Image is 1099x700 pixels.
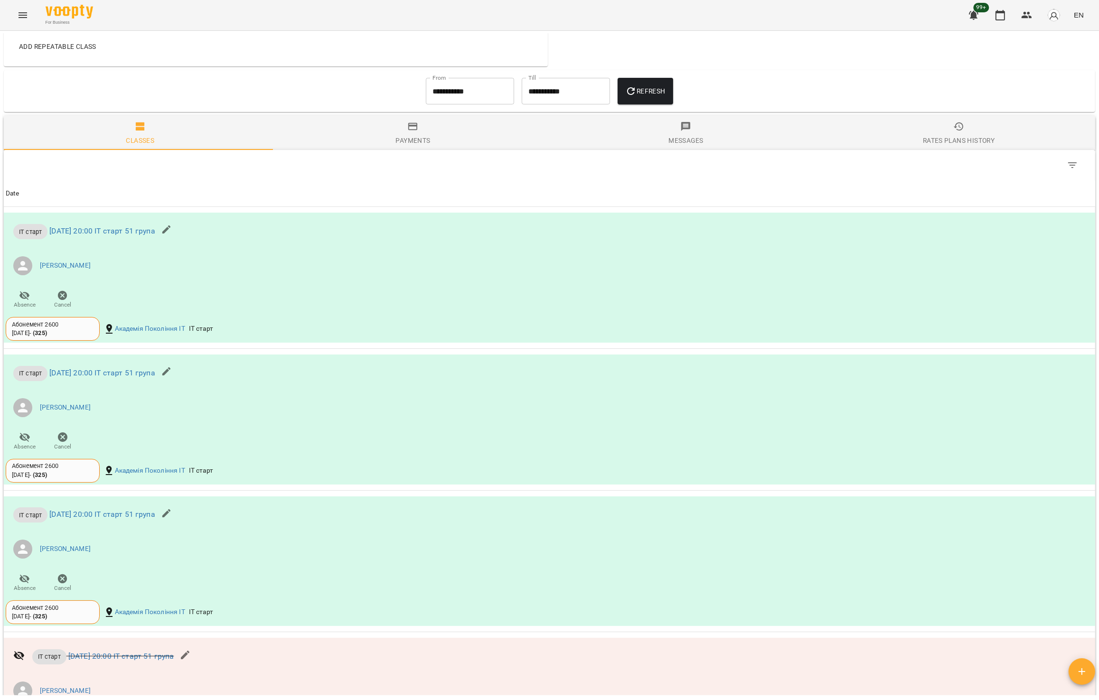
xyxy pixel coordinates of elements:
[4,150,1095,180] div: Table Toolbar
[12,320,94,329] div: Абонемент 2600
[115,324,185,334] a: Академія Покоління ІТ
[13,369,47,378] span: ІТ старт
[6,570,44,597] button: Absence
[68,652,174,661] a: [DATE] 20:00 ІТ старт 51 група
[40,544,91,554] a: [PERSON_NAME]
[11,4,34,27] button: Menu
[15,38,100,55] button: Add repeatable class
[32,652,66,661] span: ІТ старт
[12,604,94,612] div: Абонемент 2600
[40,403,91,412] a: [PERSON_NAME]
[1074,10,1084,20] span: EN
[12,462,94,470] div: Абонемент 2600
[33,329,47,336] b: ( 325 )
[14,301,36,309] span: Absence
[974,3,989,12] span: 99+
[6,188,19,199] div: Date
[115,607,185,617] a: Академія Покоління ІТ
[19,41,96,52] span: Add repeatable class
[1070,6,1088,24] button: EN
[6,317,100,341] div: Абонемент 2600[DATE]- (325)
[625,85,665,97] span: Refresh
[1047,9,1061,22] img: avatar_s.png
[13,227,47,236] span: ІТ старт
[13,511,47,520] span: ІТ старт
[187,322,215,336] div: ІТ старт
[40,261,91,271] a: [PERSON_NAME]
[33,613,47,620] b: ( 325 )
[54,301,71,309] span: Cancel
[49,226,155,235] a: [DATE] 20:00 ІТ старт 51 група
[54,443,71,451] span: Cancel
[44,429,82,455] button: Cancel
[187,606,215,619] div: ІТ старт
[6,429,44,455] button: Absence
[6,459,100,483] div: Абонемент 2600[DATE]- (325)
[54,584,71,592] span: Cancel
[44,287,82,313] button: Cancel
[618,78,673,104] button: Refresh
[6,188,19,199] div: Sort
[14,584,36,592] span: Absence
[12,471,47,479] div: [DATE] -
[6,188,1093,199] span: Date
[923,135,995,146] div: Rates Plans History
[1061,154,1084,177] button: Filter
[6,287,44,313] button: Absence
[12,612,47,621] div: [DATE] -
[6,600,100,624] div: Абонемент 2600[DATE]- (325)
[46,19,93,26] span: For Business
[40,686,91,696] a: [PERSON_NAME]
[14,443,36,451] span: Absence
[33,471,47,478] b: ( 325 )
[46,5,93,19] img: Voopty Logo
[49,510,155,519] a: [DATE] 20:00 ІТ старт 51 група
[12,329,47,337] div: [DATE] -
[126,135,155,146] div: Classes
[668,135,703,146] div: Messages
[187,464,215,477] div: ІТ старт
[44,570,82,597] button: Cancel
[49,368,155,377] a: [DATE] 20:00 ІТ старт 51 група
[115,466,185,476] a: Академія Покоління ІТ
[396,135,431,146] div: Payments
